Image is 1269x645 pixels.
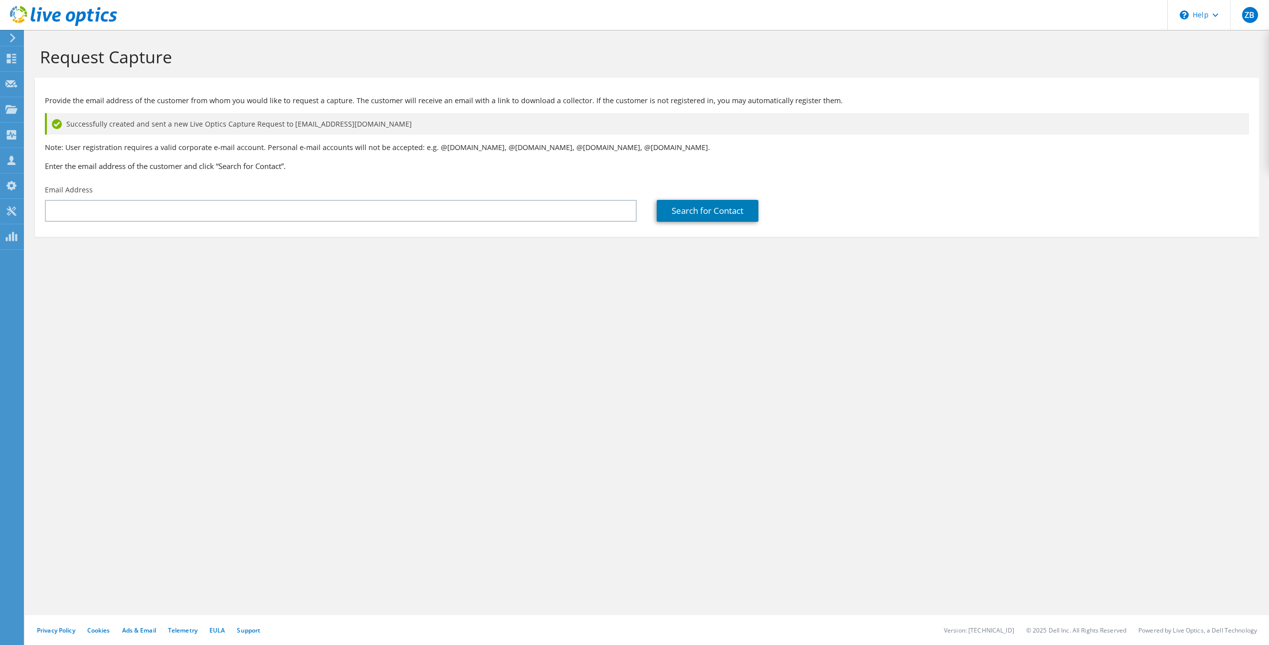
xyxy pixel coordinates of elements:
[168,626,197,635] a: Telemetry
[122,626,156,635] a: Ads & Email
[45,142,1249,153] p: Note: User registration requires a valid corporate e-mail account. Personal e-mail accounts will ...
[45,185,93,195] label: Email Address
[1180,10,1189,19] svg: \n
[237,626,260,635] a: Support
[944,626,1014,635] li: Version: [TECHNICAL_ID]
[1242,7,1258,23] span: ZB
[40,46,1249,67] h1: Request Capture
[37,626,75,635] a: Privacy Policy
[66,119,412,130] span: Successfully created and sent a new Live Optics Capture Request to [EMAIL_ADDRESS][DOMAIN_NAME]
[657,200,758,222] a: Search for Contact
[209,626,225,635] a: EULA
[87,626,110,635] a: Cookies
[1138,626,1257,635] li: Powered by Live Optics, a Dell Technology
[1026,626,1126,635] li: © 2025 Dell Inc. All Rights Reserved
[45,95,1249,106] p: Provide the email address of the customer from whom you would like to request a capture. The cust...
[45,161,1249,171] h3: Enter the email address of the customer and click “Search for Contact”.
